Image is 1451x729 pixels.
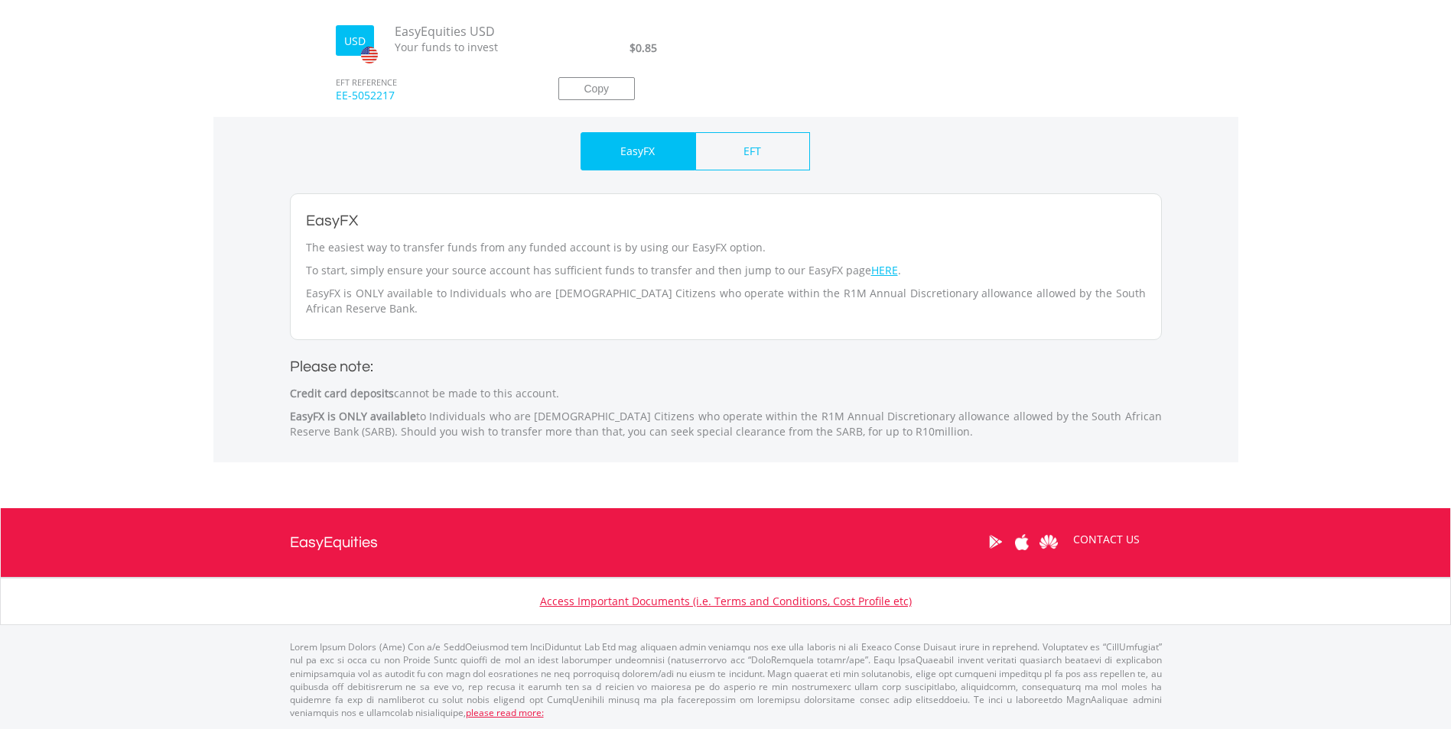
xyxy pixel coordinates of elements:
a: Apple [1009,518,1036,565]
span: EE-5052217 [324,88,535,117]
p: To start, simply ensure your source account has sufficient funds to transfer and then jump to our... [306,263,1146,278]
h2: EasyFX [306,209,1146,232]
p: EFT [743,144,761,159]
span: $0.85 [630,40,657,55]
span: EFT REFERENCE [324,56,535,89]
button: Copy [558,77,635,100]
a: please read more: [466,706,544,719]
p: EasyFX [620,144,655,159]
a: Huawei [1036,518,1062,565]
p: to Individuals who are [DEMOGRAPHIC_DATA] Citizens who operate within the R1M Annual Discretionar... [290,409,1162,439]
strong: EasyFX is ONLY available [290,409,417,423]
label: USD [344,34,366,49]
a: Google Play [982,518,1009,565]
p: cannot be made to this account. [290,386,1162,401]
span: EasyEquities USD [383,23,536,40]
p: The easiest way to transfer funds from any funded account is by using our EasyFX option. [306,240,1146,255]
a: HERE [871,263,898,277]
span: Your funds to invest [383,40,536,55]
a: CONTACT US [1062,518,1150,561]
a: EasyEquities [290,508,378,577]
strong: Credit card deposits [290,386,394,400]
a: Access Important Documents (i.e. Terms and Conditions, Cost Profile etc) [540,594,912,608]
p: Lorem Ipsum Dolors (Ame) Con a/e SeddOeiusmod tem InciDiduntut Lab Etd mag aliquaen admin veniamq... [290,640,1162,719]
h2: Please note: [290,355,1162,378]
p: EasyFX is ONLY available to Individuals who are [DEMOGRAPHIC_DATA] Citizens who operate within th... [306,286,1146,316]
